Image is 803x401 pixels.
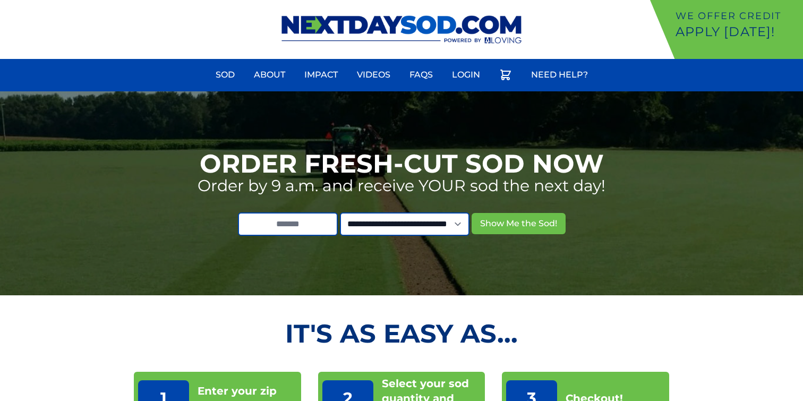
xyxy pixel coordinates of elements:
[247,62,292,88] a: About
[403,62,439,88] a: FAQs
[525,62,594,88] a: Need Help?
[472,213,566,234] button: Show Me the Sod!
[351,62,397,88] a: Videos
[200,151,604,176] h1: Order Fresh-Cut Sod Now
[676,8,799,23] p: We offer Credit
[676,23,799,40] p: Apply [DATE]!
[198,176,605,195] p: Order by 9 a.m. and receive YOUR sod the next day!
[298,62,344,88] a: Impact
[134,321,669,346] h2: It's as Easy As...
[209,62,241,88] a: Sod
[446,62,486,88] a: Login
